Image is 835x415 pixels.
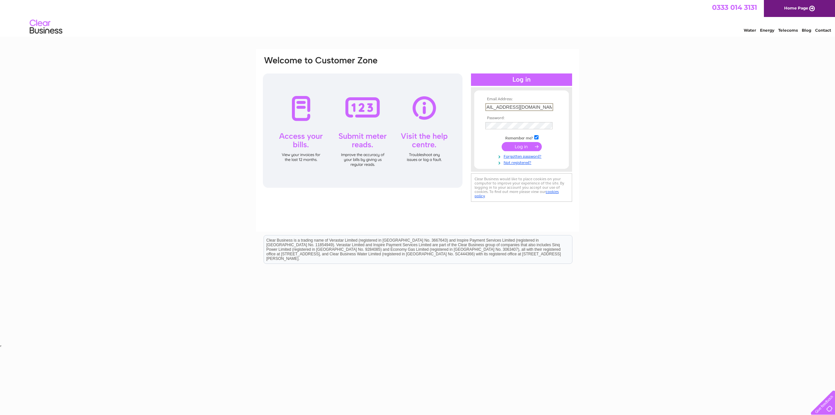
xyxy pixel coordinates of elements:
a: Forgotten password? [485,153,559,159]
td: Remember me? [484,134,559,141]
a: cookies policy [475,189,559,198]
div: Clear Business would like to place cookies on your computer to improve your experience of the sit... [471,173,572,202]
th: Password: [484,116,559,120]
a: Water [744,28,756,33]
div: Clear Business is a trading name of Verastar Limited (registered in [GEOGRAPHIC_DATA] No. 3667643... [264,4,572,32]
a: 0333 014 3131 [712,3,757,11]
a: Blog [802,28,811,33]
input: Submit [502,142,542,151]
a: Contact [815,28,831,33]
a: Energy [760,28,774,33]
a: Not registered? [485,159,559,165]
img: logo.png [29,17,63,37]
a: Telecoms [778,28,798,33]
th: Email Address: [484,97,559,102]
